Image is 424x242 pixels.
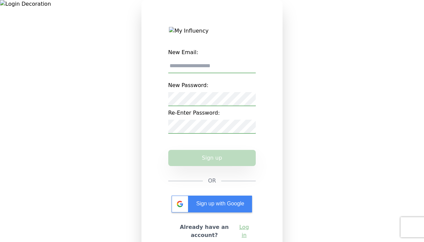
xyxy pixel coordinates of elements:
span: OR [208,177,216,185]
label: New Email: [168,46,256,59]
label: New Password: [168,79,256,92]
label: Re-Enter Password: [168,106,256,120]
a: Log in [238,223,250,239]
img: My Influency [169,27,255,35]
h2: Already have an account? [174,223,235,239]
button: Sign up [168,150,256,166]
div: Sign up with Google [172,196,252,212]
span: Sign up with Google [196,201,244,206]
